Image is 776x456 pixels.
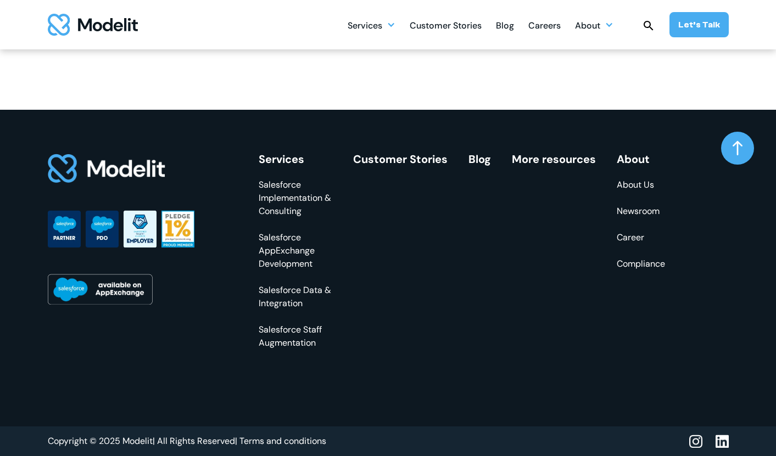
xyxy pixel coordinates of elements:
[468,152,491,166] a: Blog
[48,153,166,184] img: footer logo
[496,16,514,37] div: Blog
[259,178,332,218] a: Salesforce Implementation & Consulting
[235,435,237,447] span: |
[259,231,332,271] a: Salesforce AppExchange Development
[153,435,155,447] span: |
[716,435,729,448] img: linkedin icon
[617,205,665,218] a: Newsroom
[575,16,600,37] div: About
[733,140,742,156] img: arrow up
[617,153,665,165] div: About
[410,14,482,36] a: Customer Stories
[512,152,596,166] a: More resources
[410,16,482,37] div: Customer Stories
[689,435,702,448] img: instagram icon
[617,257,665,271] a: Compliance
[353,152,448,166] a: Customer Stories
[617,178,665,192] a: About Us
[617,231,665,244] a: Career
[48,435,237,447] div: Copyright © 2025 Modelit
[48,14,138,36] a: home
[575,14,613,36] div: About
[348,14,395,36] div: Services
[678,19,720,31] div: Let’s Talk
[259,153,332,165] div: Services
[239,435,326,447] a: Terms and conditions
[528,16,561,37] div: Careers
[669,12,729,37] a: Let’s Talk
[259,323,332,350] a: Salesforce Staff Augmentation
[259,284,332,310] a: Salesforce Data & Integration
[48,14,138,36] img: modelit logo
[157,435,235,447] span: All Rights Reserved
[528,14,561,36] a: Careers
[496,14,514,36] a: Blog
[348,16,382,37] div: Services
